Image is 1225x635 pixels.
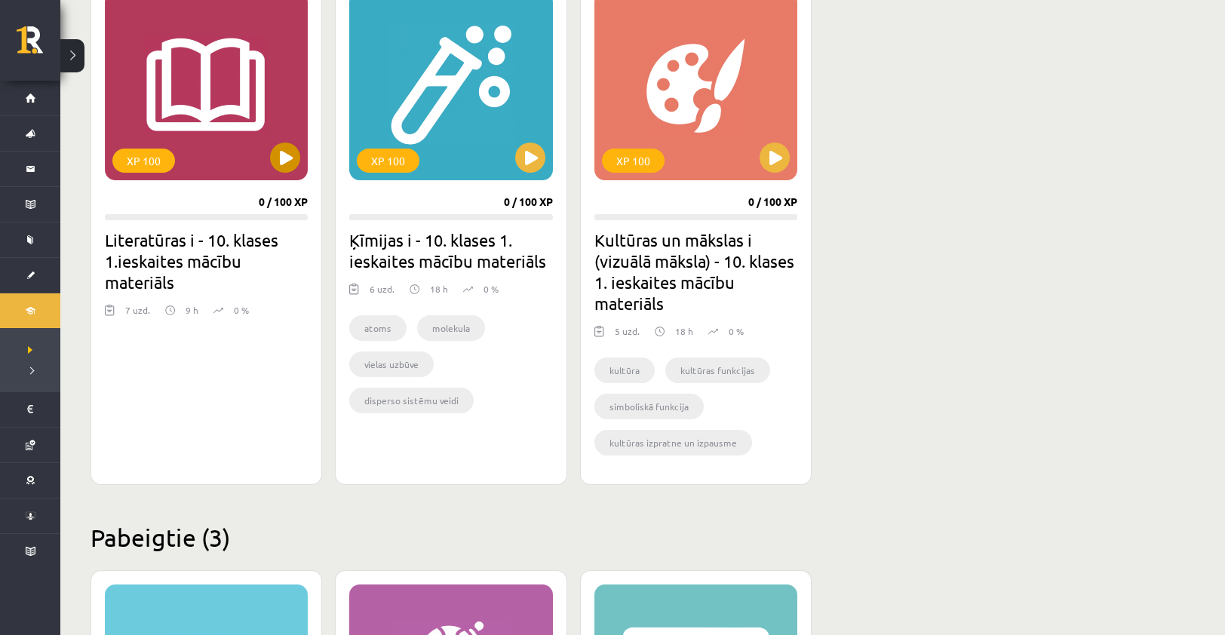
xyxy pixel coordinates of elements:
[484,282,499,296] p: 0 %
[594,229,797,314] h2: Kultūras un mākslas i (vizuālā māksla) - 10. klases 1. ieskaites mācību materiāls
[349,229,552,271] h2: Ķīmijas i - 10. klases 1. ieskaites mācību materiāls
[594,357,655,383] li: kultūra
[125,303,150,326] div: 7 uzd.
[665,357,770,383] li: kultūras funkcijas
[615,324,640,347] div: 5 uzd.
[417,315,485,341] li: molekula
[430,282,448,296] p: 18 h
[105,229,308,293] h2: Literatūras i - 10. klases 1.ieskaites mācību materiāls
[370,282,395,305] div: 6 uzd.
[729,324,744,338] p: 0 %
[234,303,249,317] p: 0 %
[349,351,434,377] li: vielas uzbūve
[91,523,1056,552] h2: Pabeigtie (3)
[675,324,693,338] p: 18 h
[112,149,175,173] div: XP 100
[594,394,704,419] li: simboliskā funkcija
[357,149,419,173] div: XP 100
[186,303,198,317] p: 9 h
[349,315,407,341] li: atoms
[602,149,665,173] div: XP 100
[594,430,752,456] li: kultūras izpratne un izpausme
[17,26,60,64] a: Rīgas 1. Tālmācības vidusskola
[349,388,474,413] li: disperso sistēmu veidi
